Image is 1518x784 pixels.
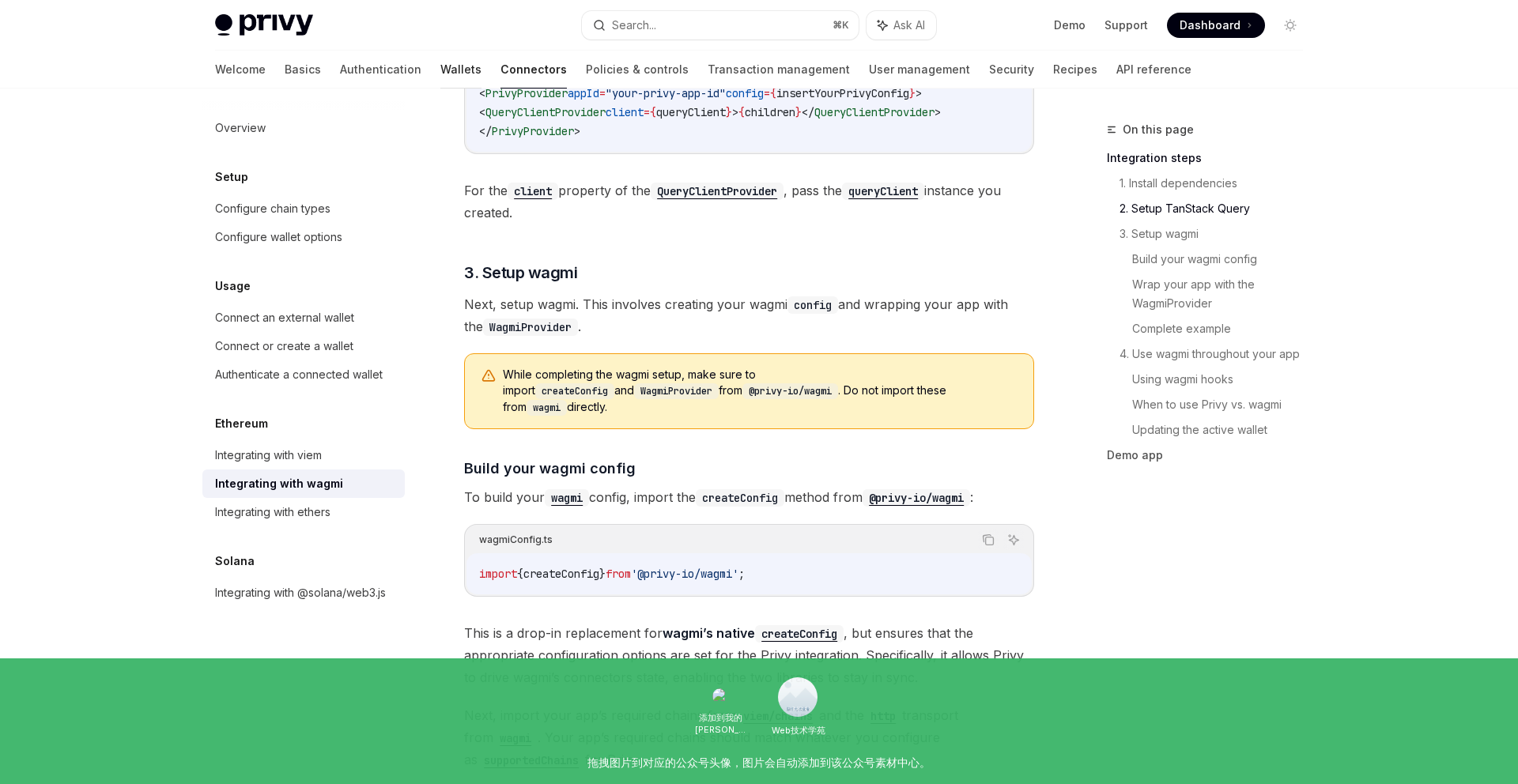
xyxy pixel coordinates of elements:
[586,51,689,89] a: Policies & controls
[464,486,1034,508] span: To build your config, import the method from :
[644,105,650,119] span: =
[869,51,970,89] a: User management
[481,368,497,384] svg: Warning
[1053,51,1097,89] a: Recipes
[202,469,405,498] a: Integrating with wagmi
[215,199,330,218] div: Configure chain types
[1132,392,1316,417] a: When to use Privy vs. wagmi
[508,183,558,198] a: client
[863,489,970,507] code: @privy-io/wagmi
[696,489,784,507] code: createConfig
[606,567,631,581] span: from
[916,86,922,100] span: >
[1180,17,1240,33] span: Dashboard
[634,383,719,399] code: WagmiProvider
[215,168,248,187] h5: Setup
[1132,272,1316,316] a: Wrap your app with the WagmiProvider
[612,16,656,35] div: Search...
[500,51,567,89] a: Connectors
[1132,367,1316,392] a: Using wagmi hooks
[742,383,838,399] code: @privy-io/wagmi
[989,51,1034,89] a: Security
[503,367,1018,416] span: While completing the wagmi setup, make sure to import and from . Do not import these from directly.
[1132,417,1316,443] a: Updating the active wallet
[568,86,599,100] span: appId
[464,262,577,284] span: 3. Setup wagmi
[1132,316,1316,341] a: Complete example
[802,105,814,119] span: </
[464,622,1034,688] span: This is a drop-in replacement for , but ensures that the appropriate configuration options are se...
[545,489,589,505] a: wagmi
[1120,341,1316,367] a: 4. Use wagmi throughout your app
[1120,196,1316,221] a: 2. Setup TanStack Query
[215,503,330,522] div: Integrating with ethers
[935,105,941,119] span: >
[1278,13,1303,38] button: Toggle dark mode
[656,105,726,119] span: queryClient
[1107,443,1316,468] a: Demo app
[202,579,405,607] a: Integrating with @solana/web3.js
[215,277,251,296] h5: Usage
[202,194,405,223] a: Configure chain types
[814,105,935,119] span: QueryClientProvider
[340,51,421,89] a: Authentication
[483,318,578,336] code: WagmiProvider
[726,105,732,119] span: }
[978,530,999,550] button: Copy the contents from the code block
[1120,171,1316,196] a: 1. Install dependencies
[523,567,599,581] span: createConfig
[485,105,606,119] span: QueryClientProvider
[202,360,405,389] a: Authenticate a connected wallet
[764,86,770,100] span: =
[215,414,268,433] h5: Ethereum
[479,530,553,550] div: wagmiConfig.ts
[535,383,614,399] code: createConfig
[574,124,580,138] span: >
[1123,120,1194,139] span: On this page
[599,567,606,581] span: }
[1003,530,1024,550] button: Ask AI
[755,625,844,643] code: createConfig
[770,86,776,100] span: {
[485,86,568,100] span: PrivyProvider
[708,51,850,89] a: Transaction management
[215,51,266,89] a: Welcome
[1116,51,1191,89] a: API reference
[732,105,738,119] span: >
[215,446,322,465] div: Integrating with viem
[776,86,909,100] span: insertYourPrivyConfig
[464,179,1034,224] span: For the property of the , pass the instance you created.
[650,105,656,119] span: {
[215,228,342,247] div: Configure wallet options
[215,474,343,493] div: Integrating with wagmi
[631,567,738,581] span: '@privy-io/wagmi'
[663,625,844,641] a: wagmi’s nativecreateConfig
[842,183,924,200] code: queryClient
[202,223,405,251] a: Configure wallet options
[215,337,353,356] div: Connect or create a wallet
[651,183,784,200] code: QueryClientProvider
[1120,221,1316,247] a: 3. Setup wagmi
[479,567,517,581] span: import
[202,498,405,526] a: Integrating with ethers
[1132,247,1316,272] a: Build your wagmi config
[726,86,764,100] span: config
[202,303,405,332] a: Connect an external wallet
[1105,17,1148,33] a: Support
[833,19,849,32] span: ⌘ K
[508,183,558,200] code: client
[909,86,916,100] span: }
[842,183,924,198] a: queryClient
[479,105,485,119] span: <
[464,293,1034,337] span: Next, setup wagmi. This involves creating your wagmi and wrapping your app with the .
[440,51,481,89] a: Wallets
[599,86,606,100] span: =
[215,308,354,327] div: Connect an external wallet
[479,124,492,138] span: </
[582,11,859,40] button: Search...⌘K
[215,583,386,602] div: Integrating with @solana/web3.js
[606,86,726,100] span: "your-privy-app-id"
[215,365,383,384] div: Authenticate a connected wallet
[285,51,321,89] a: Basics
